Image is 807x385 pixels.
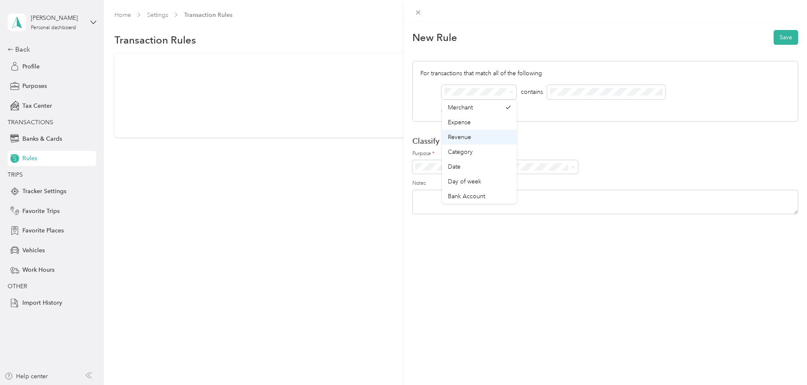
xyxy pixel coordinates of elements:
[448,193,485,200] span: Bank Account
[774,30,798,45] button: Save
[420,69,791,78] p: For transactions that match all of the following
[448,104,473,111] span: Merchant
[448,119,471,126] span: Expense
[412,180,798,187] label: Notes
[521,87,543,96] div: contains
[412,137,798,145] h1: Classify as:
[448,178,481,185] span: Day of week
[448,134,471,141] span: Revenue
[412,150,798,158] label: Purpose
[448,163,461,170] span: Date
[448,148,473,156] span: Category
[760,338,807,385] iframe: Everlance-gr Chat Button Frame
[412,33,457,42] h1: New Rule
